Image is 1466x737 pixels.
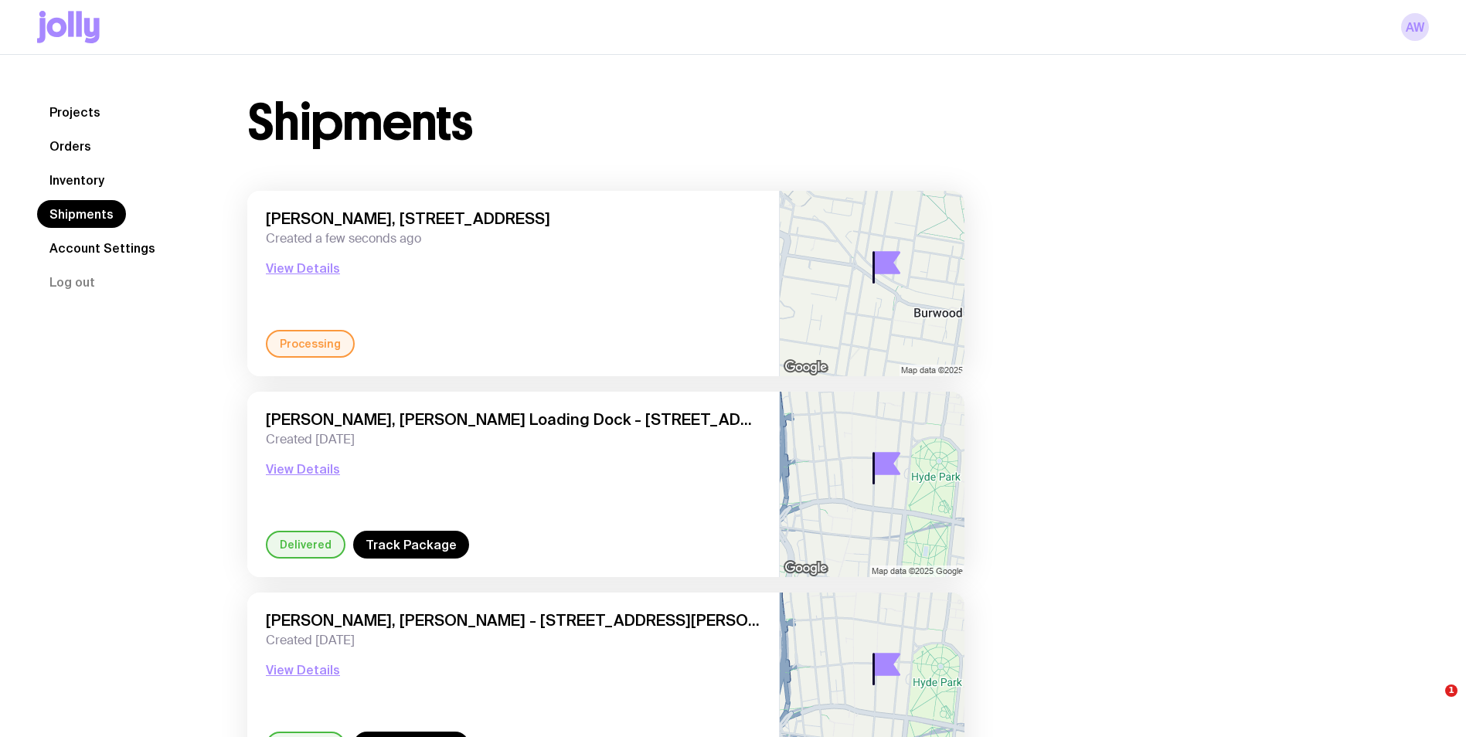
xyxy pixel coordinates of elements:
[780,191,964,376] img: staticmap
[266,330,355,358] div: Processing
[266,410,760,429] span: [PERSON_NAME], [PERSON_NAME] Loading Dock - [STREET_ADDRESS]
[266,531,345,559] div: Delivered
[37,98,113,126] a: Projects
[1401,13,1429,41] a: AW
[780,392,964,577] img: staticmap
[266,661,340,679] button: View Details
[37,200,126,228] a: Shipments
[1413,684,1451,722] iframe: Intercom live chat
[266,633,760,648] span: Created [DATE]
[266,611,760,630] span: [PERSON_NAME], [PERSON_NAME] - [STREET_ADDRESS][PERSON_NAME]
[266,231,760,246] span: Created a few seconds ago
[266,259,340,277] button: View Details
[266,460,340,478] button: View Details
[37,234,168,262] a: Account Settings
[266,209,760,228] span: [PERSON_NAME], [STREET_ADDRESS]
[37,132,104,160] a: Orders
[37,166,117,194] a: Inventory
[1445,684,1457,697] span: 1
[247,98,472,148] h1: Shipments
[266,432,760,447] span: Created [DATE]
[37,268,107,296] button: Log out
[353,531,469,559] a: Track Package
